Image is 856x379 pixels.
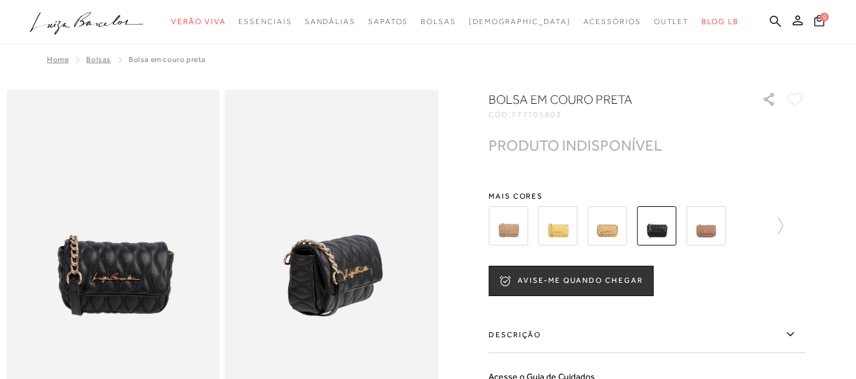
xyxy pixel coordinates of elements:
div: CÓD: [489,111,742,118]
span: Bolsas [421,17,456,26]
span: [DEMOGRAPHIC_DATA] [469,17,571,26]
span: Sandálias [305,17,355,26]
img: BOLSA EM COURO OURO VELHO COM LOGO METALIZADO LB PEQUENA [587,206,627,245]
a: noSubCategoriesText [469,10,571,34]
div: PRODUTO INDISPONÍVEL [489,139,662,152]
span: 777705803 [511,110,562,119]
img: Bolsa pequena crossbody camel [686,206,725,245]
button: 0 [810,14,828,31]
span: BOLSA EM COURO PRETA [129,55,206,64]
span: Sapatos [368,17,408,26]
button: AVISE-ME QUANDO CHEGAR [489,266,653,296]
a: categoryNavScreenReaderText [171,10,226,34]
a: categoryNavScreenReaderText [368,10,408,34]
span: Acessórios [584,17,641,26]
span: Essenciais [238,17,291,26]
h1: BOLSA EM COURO PRETA [489,90,726,108]
a: Home [47,55,68,64]
span: Mais cores [489,192,805,200]
img: BOLSA EM COURO PRETA [637,206,676,245]
a: Bolsas [86,55,111,64]
a: categoryNavScreenReaderText [421,10,456,34]
a: BLOG LB [701,10,738,34]
a: categoryNavScreenReaderText [584,10,641,34]
span: 0 [820,13,829,22]
a: categoryNavScreenReaderText [238,10,291,34]
span: Outlet [654,17,689,26]
a: categoryNavScreenReaderText [654,10,689,34]
label: Descrição [489,316,805,353]
a: categoryNavScreenReaderText [305,10,355,34]
img: BOLSA EM COURO DOURADO COM LOGO METALIZADO LB PEQUENA [538,206,577,245]
span: Verão Viva [171,17,226,26]
span: BLOG LB [701,17,738,26]
img: BOLSA EM COURO BEGE COM LOGO METALIZADO LB PEQUENA [489,206,528,245]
